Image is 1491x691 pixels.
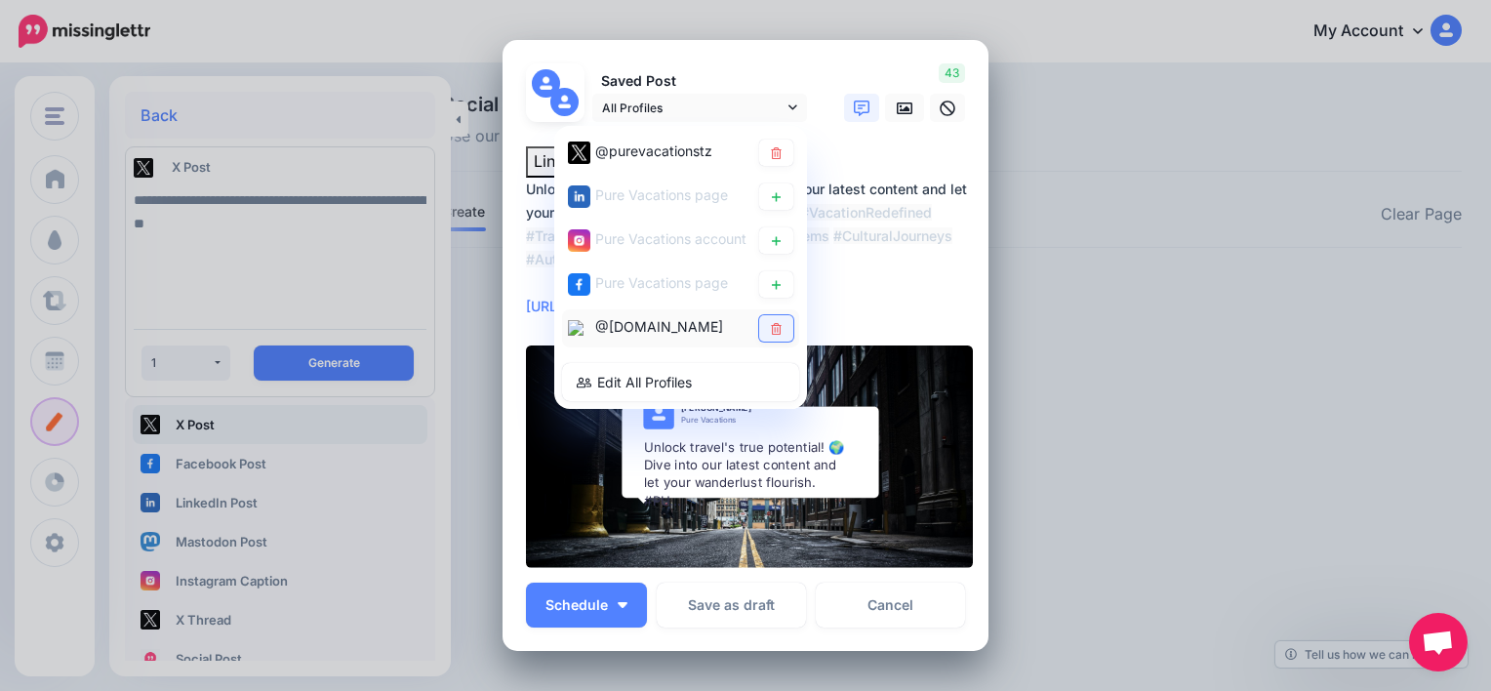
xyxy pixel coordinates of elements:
a: Cancel [816,583,965,628]
span: Pure Vacations page [595,274,728,291]
span: Pure Vacations page [595,186,728,203]
img: instagram-square.png [568,229,590,252]
span: 43 [939,63,965,83]
img: user_default_image.png [550,88,579,116]
button: Link [526,146,572,178]
a: All Profiles [592,94,807,122]
img: twitter-square.png [568,142,590,164]
span: @purevacationstz [595,142,712,159]
div: Unlock travel's true potential! 🌍 Dive into our latest content and let your wanderlust flourish. ... [644,438,855,509]
span: Pure Vacations [681,412,736,428]
img: arrow-down-white.png [618,602,627,608]
p: Saved Post [592,70,807,93]
span: Pure Vacations account [595,230,746,247]
img: facebook-square.png [568,273,590,296]
div: Unlock travel's true potential! 🌍 Dive into our latest content and let your wanderlust flourish. [526,178,975,318]
a: Edit All Profiles [562,363,799,401]
span: @[DOMAIN_NAME] [595,318,723,335]
button: Schedule [526,583,647,628]
span: Schedule [545,598,608,612]
img: bluesky-square.png [568,321,584,337]
button: Save as draft [657,583,806,628]
img: linkedin-square.png [568,185,590,208]
span: All Profiles [602,98,784,118]
span: [PERSON_NAME] [681,401,751,418]
img: user_default_image.png [532,69,560,98]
